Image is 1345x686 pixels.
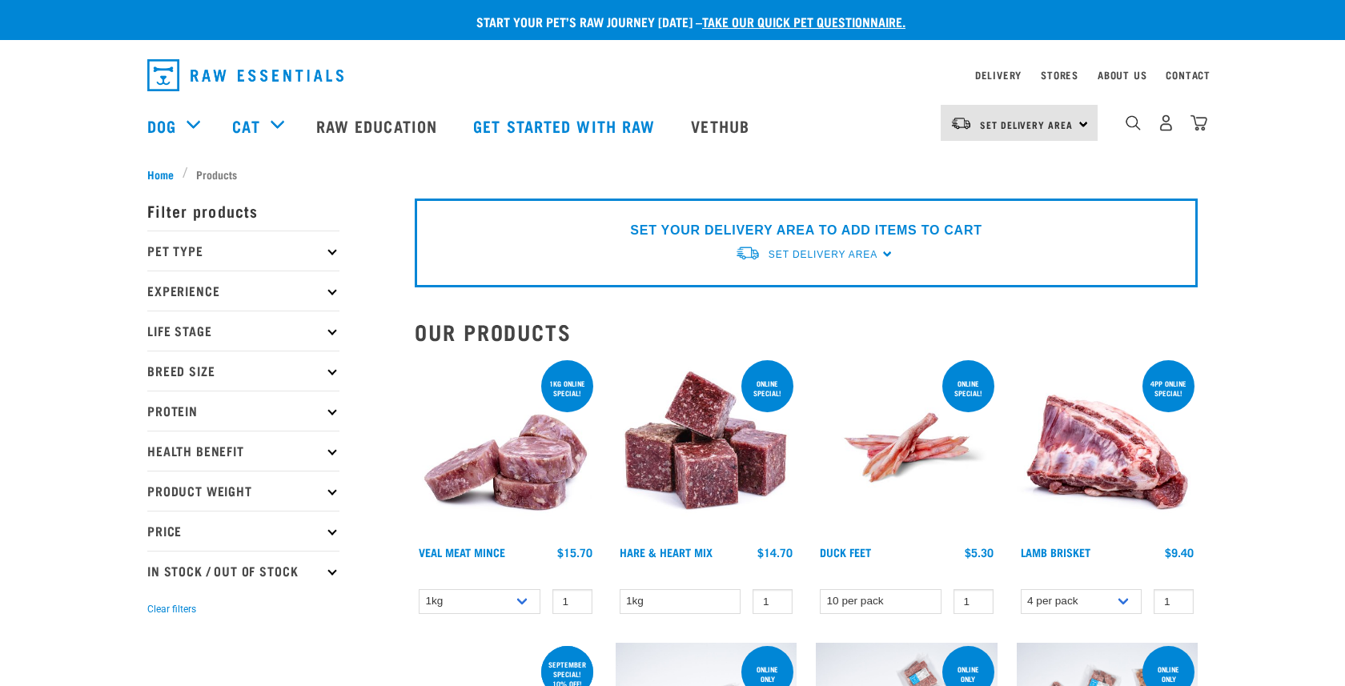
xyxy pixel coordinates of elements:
[147,166,174,183] span: Home
[1126,115,1141,130] img: home-icon-1@2x.png
[557,546,592,559] div: $15.70
[702,18,905,25] a: take our quick pet questionnaire.
[620,549,713,555] a: Hare & Heart Mix
[950,116,972,130] img: van-moving.png
[232,114,259,138] a: Cat
[1041,72,1078,78] a: Stores
[1190,114,1207,131] img: home-icon@2x.png
[147,166,183,183] a: Home
[1158,114,1174,131] img: user.png
[541,371,593,405] div: 1kg online special!
[741,371,793,405] div: ONLINE SPECIAL!
[954,589,994,614] input: 1
[975,72,1022,78] a: Delivery
[1154,589,1194,614] input: 1
[820,549,871,555] a: Duck Feet
[980,122,1073,127] span: Set Delivery Area
[965,546,994,559] div: $5.30
[457,94,675,158] a: Get started with Raw
[419,549,505,555] a: Veal Meat Mince
[147,311,339,351] p: Life Stage
[735,245,761,262] img: van-moving.png
[1142,371,1194,405] div: 4pp online special!
[1021,549,1090,555] a: Lamb Brisket
[1098,72,1146,78] a: About Us
[147,551,339,591] p: In Stock / Out Of Stock
[147,351,339,391] p: Breed Size
[942,371,994,405] div: ONLINE SPECIAL!
[415,319,1198,344] h2: Our Products
[134,53,1210,98] nav: dropdown navigation
[147,271,339,311] p: Experience
[769,249,877,260] span: Set Delivery Area
[630,221,982,240] p: SET YOUR DELIVERY AREA TO ADD ITEMS TO CART
[147,391,339,431] p: Protein
[147,191,339,231] p: Filter products
[147,59,343,91] img: Raw Essentials Logo
[1017,357,1198,539] img: 1240 Lamb Brisket Pieces 01
[147,114,176,138] a: Dog
[415,357,596,539] img: 1160 Veal Meat Mince Medallions 01
[147,511,339,551] p: Price
[147,602,196,616] button: Clear filters
[300,94,457,158] a: Raw Education
[675,94,769,158] a: Vethub
[816,357,998,539] img: Raw Essentials Duck Feet Raw Meaty Bones For Dogs
[147,231,339,271] p: Pet Type
[1166,72,1210,78] a: Contact
[552,589,592,614] input: 1
[753,589,793,614] input: 1
[147,471,339,511] p: Product Weight
[616,357,797,539] img: Pile Of Cubed Hare Heart For Pets
[757,546,793,559] div: $14.70
[147,166,1198,183] nav: breadcrumbs
[147,431,339,471] p: Health Benefit
[1165,546,1194,559] div: $9.40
